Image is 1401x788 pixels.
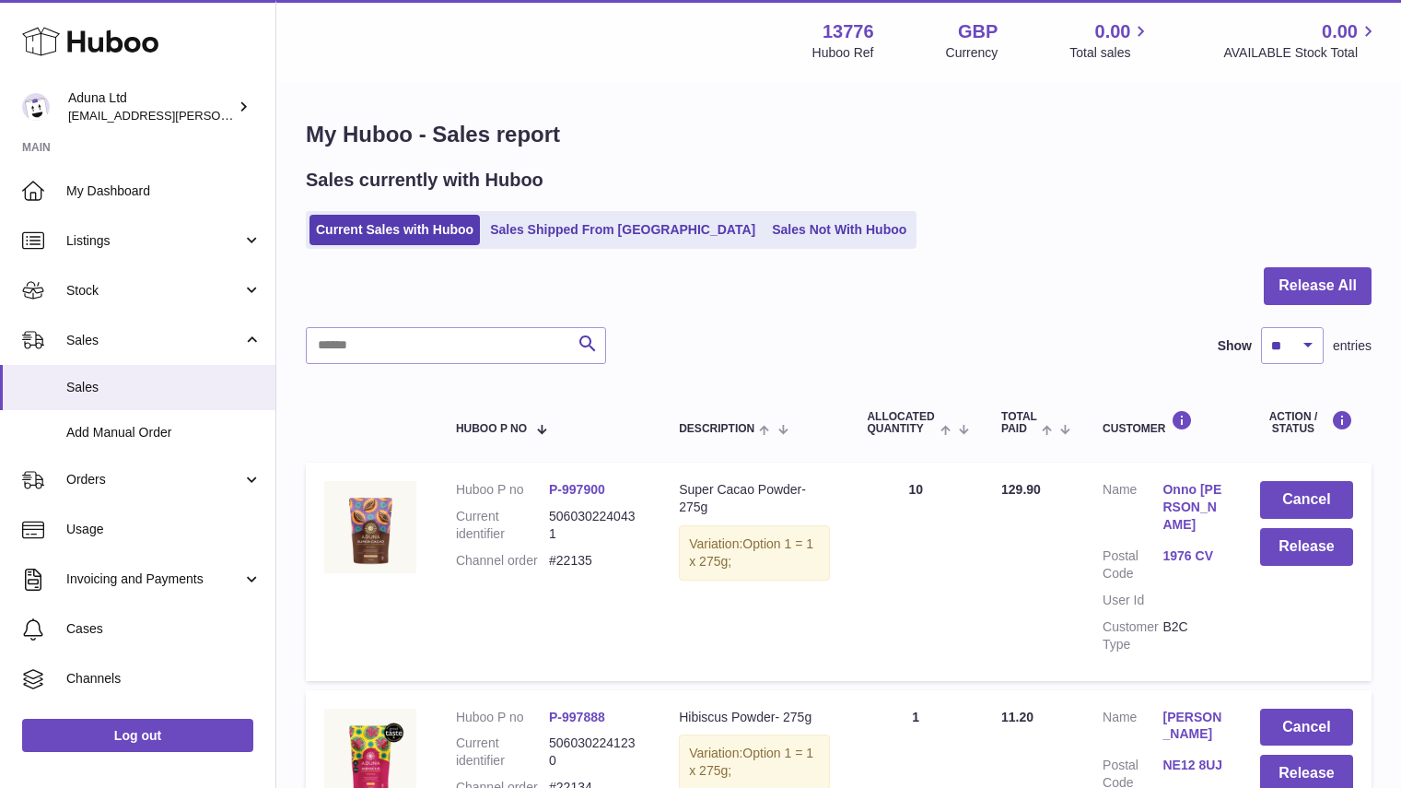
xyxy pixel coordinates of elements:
[1223,44,1379,62] span: AVAILABLE Stock Total
[1103,481,1162,538] dt: Name
[22,719,253,752] a: Log out
[1069,19,1151,62] a: 0.00 Total sales
[765,215,913,245] a: Sales Not With Huboo
[1260,528,1353,566] button: Release
[1001,411,1037,435] span: Total paid
[1001,482,1041,497] span: 129.90
[848,463,983,680] td: 10
[1322,19,1358,44] span: 0.00
[549,552,642,570] dd: #22135
[456,709,549,726] dt: Huboo P no
[456,481,549,499] dt: Huboo P no
[958,19,998,44] strong: GBP
[1103,592,1162,609] dt: User Id
[66,379,262,396] span: Sales
[66,424,262,441] span: Add Manual Order
[456,508,549,543] dt: Current identifier
[66,620,262,638] span: Cases
[867,411,935,435] span: ALLOCATED Quantity
[679,423,754,435] span: Description
[66,282,242,300] span: Stock
[1069,44,1151,62] span: Total sales
[309,215,480,245] a: Current Sales with Huboo
[456,552,549,570] dt: Channel order
[679,481,830,516] div: Super Cacao Powder- 275g
[1260,709,1353,747] button: Cancel
[456,423,527,435] span: Huboo P no
[1103,618,1162,653] dt: Customer Type
[1223,19,1379,62] a: 0.00 AVAILABLE Stock Total
[66,182,262,200] span: My Dashboard
[1333,337,1372,355] span: entries
[1264,267,1372,305] button: Release All
[549,735,642,770] dd: 5060302241230
[66,570,242,588] span: Invoicing and Payments
[689,746,813,778] span: Option 1 = 1 x 275g;
[1260,410,1353,435] div: Action / Status
[689,536,813,569] span: Option 1 = 1 x 275g;
[456,735,549,770] dt: Current identifier
[306,120,1372,149] h1: My Huboo - Sales report
[1095,19,1131,44] span: 0.00
[679,709,830,726] div: Hibiscus Powder- 275g
[66,232,242,250] span: Listings
[68,89,234,124] div: Aduna Ltd
[484,215,762,245] a: Sales Shipped From [GEOGRAPHIC_DATA]
[549,482,605,497] a: P-997900
[66,670,262,688] span: Channels
[68,108,468,123] span: [EMAIL_ADDRESS][PERSON_NAME][PERSON_NAME][DOMAIN_NAME]
[1218,337,1252,355] label: Show
[1162,757,1222,774] a: NE12 8UJ
[66,471,242,488] span: Orders
[1103,709,1162,748] dt: Name
[306,168,543,193] h2: Sales currently with Huboo
[812,44,874,62] div: Huboo Ref
[1260,481,1353,519] button: Cancel
[823,19,874,44] strong: 13776
[1162,709,1222,744] a: [PERSON_NAME]
[679,525,830,581] div: Variation:
[549,710,605,724] a: P-997888
[1162,547,1222,565] a: 1976 CV
[22,93,50,121] img: deborahe.kamara@aduna.com
[1103,547,1162,582] dt: Postal Code
[66,521,262,538] span: Usage
[1162,481,1222,534] a: Onno [PERSON_NAME]
[946,44,998,62] div: Currency
[1103,410,1223,435] div: Customer
[549,508,642,543] dd: 5060302240431
[1162,618,1222,653] dd: B2C
[324,481,416,573] img: SUPER-CACAO-POWDER-POUCH-FOP-CHALK.jpg
[1001,710,1033,724] span: 11.20
[66,332,242,349] span: Sales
